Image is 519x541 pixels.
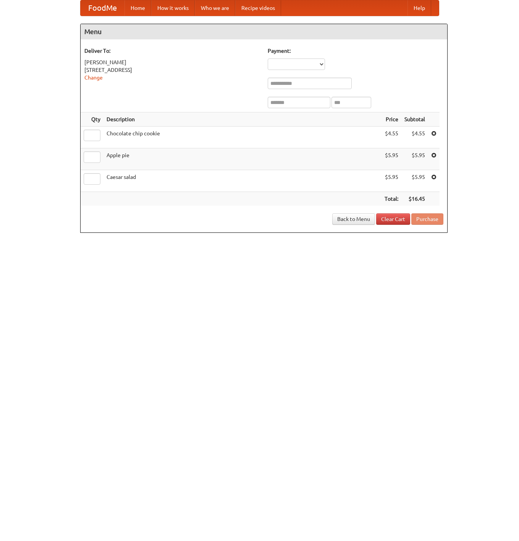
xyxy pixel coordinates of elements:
[401,170,428,192] td: $5.95
[124,0,151,16] a: Home
[84,58,260,66] div: [PERSON_NAME]
[268,47,443,55] h5: Payment:
[103,170,382,192] td: Caesar salad
[382,112,401,127] th: Price
[81,24,447,39] h4: Menu
[382,148,401,170] td: $5.95
[235,0,281,16] a: Recipe videos
[332,213,375,225] a: Back to Menu
[151,0,195,16] a: How it works
[81,112,103,127] th: Qty
[81,0,124,16] a: FoodMe
[382,170,401,192] td: $5.95
[401,112,428,127] th: Subtotal
[401,192,428,206] th: $16.45
[103,127,382,148] td: Chocolate chip cookie
[84,66,260,74] div: [STREET_ADDRESS]
[103,112,382,127] th: Description
[84,47,260,55] h5: Deliver To:
[382,192,401,206] th: Total:
[401,127,428,148] td: $4.55
[103,148,382,170] td: Apple pie
[411,213,443,225] button: Purchase
[84,75,103,81] a: Change
[376,213,410,225] a: Clear Cart
[407,0,431,16] a: Help
[382,127,401,148] td: $4.55
[401,148,428,170] td: $5.95
[195,0,235,16] a: Who we are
